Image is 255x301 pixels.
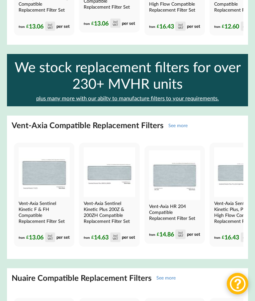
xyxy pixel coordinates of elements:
[113,237,118,240] div: VAT
[113,234,118,237] div: incl
[19,147,70,197] img: Vent-Axia Sentinel Kinetic F & FH Compatible MVHR Filter Replacement Set from MVHR.shop
[178,23,183,26] div: incl
[178,231,183,234] div: incl
[47,26,53,29] div: VAT
[48,234,52,237] div: incl
[26,232,55,242] div: 13.06
[26,22,55,31] div: 13.06
[56,234,70,240] span: per set
[149,203,199,221] h4: Vent-Axia HR 204 Compatible Replacement Filter Set
[84,236,90,239] span: from
[222,23,224,30] span: £
[26,233,29,241] span: £
[113,20,118,23] div: incl
[84,22,90,25] span: from
[157,22,186,31] div: 16.43
[222,233,224,241] span: £
[156,275,176,280] a: See more
[56,24,70,29] span: per set
[122,234,135,240] span: per set
[48,23,52,26] div: incl
[222,232,251,242] div: 16.43
[168,123,188,128] a: See more
[14,143,74,247] a: Vent-Axia Sentinel Kinetic F & FH Compatible MVHR Filter Replacement Set from MVHR.shop Vent-Axia...
[178,234,183,237] div: VAT
[122,21,135,26] span: per set
[84,200,133,224] h4: Vent-Axia Sentinel Kinetic Plus 200Z & 200ZH Compatible Replacement Filter Set
[91,233,94,241] span: £
[144,146,205,244] a: Vent-Axia HR 204 Compatible MVHR Filter Replacement Set from MVHR.shop Vent-Axia HR 204 Compatibl...
[243,237,248,240] div: VAT
[243,26,248,29] div: VAT
[84,147,135,197] img: Vent-Axia Sentinel Kinetic Plus 200Z & 200ZH Compatible MVHR Filter Replacement Set from MVHR.shop
[214,25,220,28] span: from
[149,233,155,236] span: from
[79,143,139,247] a: Vent-Axia Sentinel Kinetic Plus 200Z & 200ZH Compatible MVHR Filter Replacement Set from MVHR.sho...
[157,229,186,239] div: 14.86
[47,237,53,240] div: VAT
[222,22,251,31] div: 12.60
[157,230,159,238] span: £
[19,200,68,224] h4: Vent-Axia Sentinel Kinetic F & FH Compatible Replacement Filter Set
[178,26,183,29] div: VAT
[10,5,232,13] h3: Find by Manufacturer and Model
[15,38,78,43] div: Lo-Carbon Sentinel Kinetic FH
[187,24,200,29] span: per set
[91,19,120,28] div: 13.06
[149,150,200,200] img: Vent-Axia HR 204 Compatible MVHR Filter Replacement Set from MVHR.shop
[113,23,118,26] div: VAT
[12,120,164,130] h2: Vent-Axia Compatible Replacement Filters
[36,95,219,102] a: plus many more with our abilty to manufacture filters to your requirements.
[214,236,220,239] span: from
[12,59,243,92] div: We stock replacement filters for over 230+ MVHR units
[157,23,159,30] span: £
[91,232,120,242] div: 14.63
[12,273,152,283] h2: Nuaire Compatible Replacement Filters
[19,236,25,239] span: from
[15,21,35,26] div: Vent-Axia
[149,25,155,28] span: from
[26,23,29,30] span: £
[19,25,25,28] span: from
[91,20,94,27] span: £
[187,231,200,237] span: per set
